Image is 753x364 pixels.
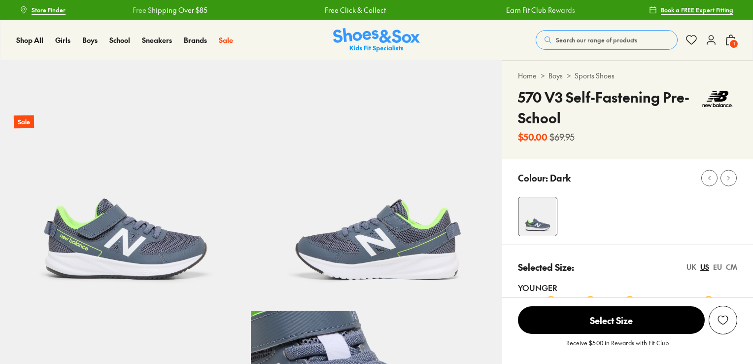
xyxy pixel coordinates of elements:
a: Brands [184,35,207,45]
p: Dark [550,171,571,184]
a: Book a FREE Expert Fitting [649,1,733,19]
a: Store Finder [20,1,66,19]
div: US [700,262,709,272]
img: SNS_Logo_Responsive.svg [333,28,420,52]
a: Girls [55,35,70,45]
a: Earn Fit Club Rewards [506,5,575,15]
span: 1 [729,39,739,49]
div: EU [713,262,722,272]
p: Selected Size: [518,260,574,274]
s: $69.95 [549,130,575,144]
a: Sale [219,35,233,45]
p: Sale [14,115,34,129]
h4: 570 V3 Self-Fastening Pre-School [518,87,698,128]
a: Sneakers [142,35,172,45]
a: Sports Shoes [575,71,615,81]
a: Free Click & Collect [325,5,386,15]
a: Boys [548,71,563,81]
a: School [109,35,130,45]
div: UK [686,262,696,272]
div: > > [518,71,737,81]
img: 4-525149_1 [518,197,557,236]
span: Search our range of products [556,36,637,44]
span: Book a FREE Expert Fitting [661,5,733,14]
a: Boys [82,35,98,45]
a: Home [518,71,537,81]
a: Free Shipping Over $85 [133,5,207,15]
a: Shop All [16,35,43,45]
button: 1 [725,29,737,51]
div: CM [726,262,737,272]
a: Shoes & Sox [333,28,420,52]
button: Select Size [518,306,705,334]
button: Add to Wishlist [709,306,737,334]
button: Search our range of products [536,30,678,50]
img: 5-525150_1 [251,60,502,311]
span: Store Finder [32,5,66,14]
img: Vendor logo [698,87,737,111]
p: Receive $5.00 in Rewards with Fit Club [566,338,669,356]
div: Younger [518,282,737,293]
b: $50.00 [518,130,548,144]
p: Colour: [518,171,548,184]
